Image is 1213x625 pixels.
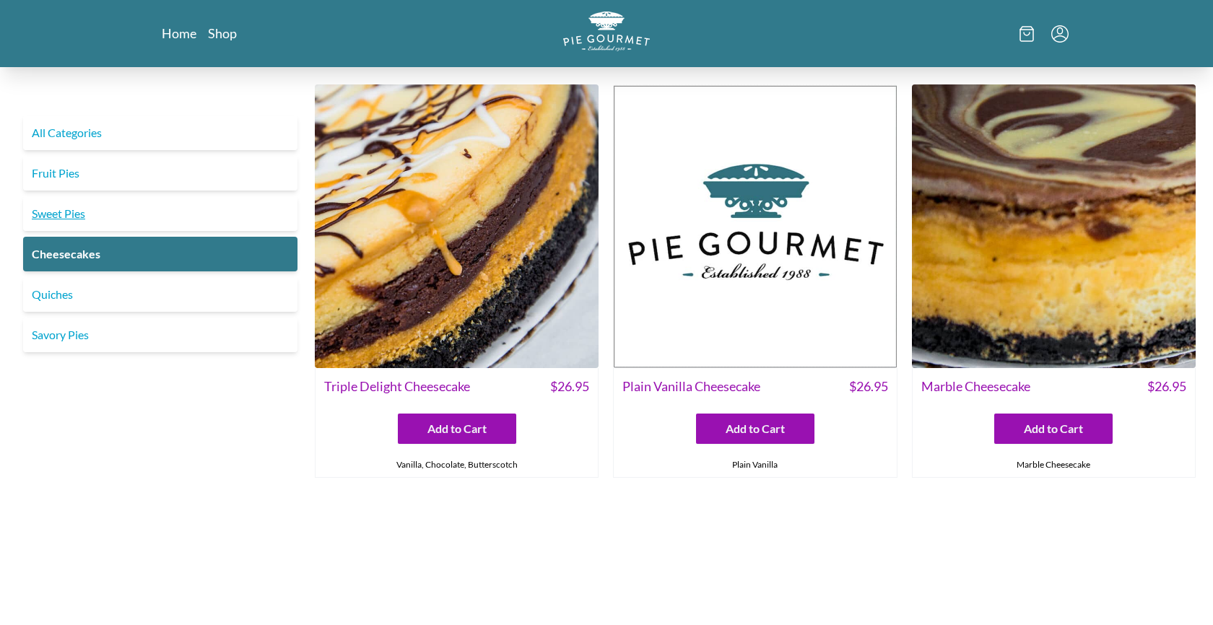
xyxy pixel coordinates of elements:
[162,25,196,42] a: Home
[316,453,598,477] div: Vanilla, Chocolate, Butterscotch
[23,318,297,352] a: Savory Pies
[696,414,814,444] button: Add to Cart
[563,12,650,56] a: Logo
[550,377,589,396] span: $ 26.95
[614,453,896,477] div: Plain Vanilla
[315,84,599,368] img: Triple Delight Cheesecake
[398,414,516,444] button: Add to Cart
[23,237,297,271] a: Cheesecakes
[1051,25,1069,43] button: Menu
[726,420,785,437] span: Add to Cart
[1147,377,1186,396] span: $ 26.95
[849,377,888,396] span: $ 26.95
[622,377,760,396] span: Plain Vanilla Cheesecake
[208,25,237,42] a: Shop
[994,414,1113,444] button: Add to Cart
[23,196,297,231] a: Sweet Pies
[23,277,297,312] a: Quiches
[921,377,1030,396] span: Marble Cheesecake
[427,420,487,437] span: Add to Cart
[23,156,297,191] a: Fruit Pies
[324,377,470,396] span: Triple Delight Cheesecake
[563,12,650,51] img: logo
[23,115,297,150] a: All Categories
[913,453,1195,477] div: Marble Cheesecake
[1024,420,1083,437] span: Add to Cart
[613,84,897,368] img: Plain Vanilla Cheesecake
[912,84,1196,368] img: Marble Cheesecake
